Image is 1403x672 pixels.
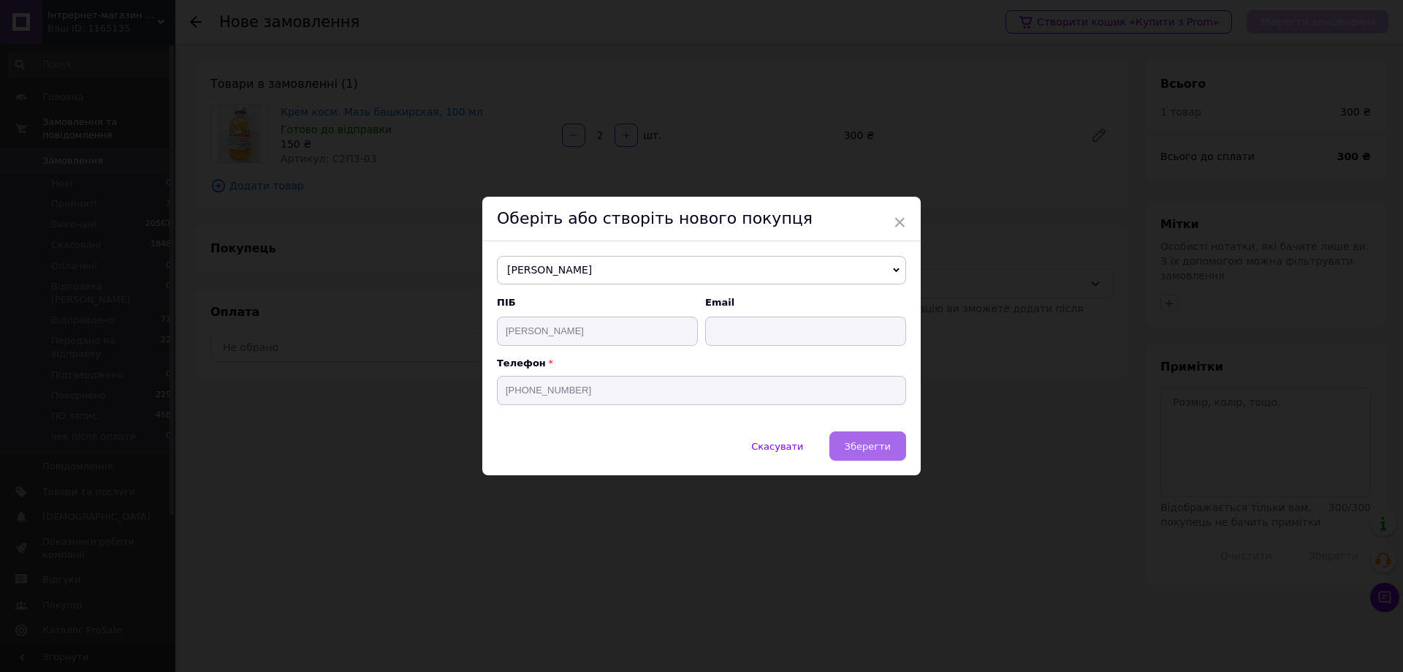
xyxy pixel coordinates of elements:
[497,376,906,405] input: +38 096 0000000
[497,256,906,285] span: [PERSON_NAME]
[482,197,921,241] div: Оберіть або створіть нового покупця
[751,441,803,452] span: Скасувати
[829,431,906,461] button: Зберегти
[497,296,698,309] span: ПІБ
[497,358,906,369] p: Телефон
[893,210,906,235] span: ×
[845,441,891,452] span: Зберегти
[736,431,818,461] button: Скасувати
[705,296,906,309] span: Email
